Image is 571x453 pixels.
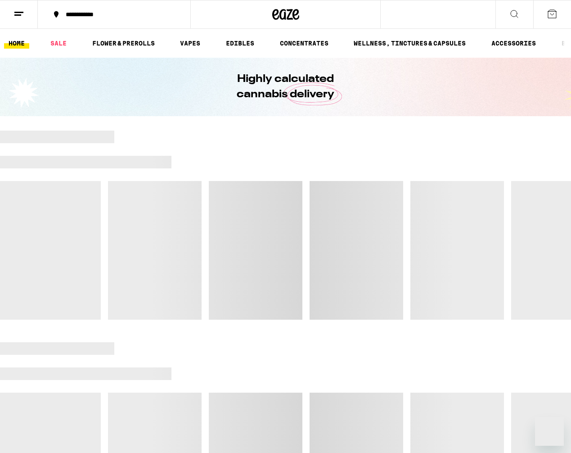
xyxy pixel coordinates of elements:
h1: Highly calculated cannabis delivery [211,72,360,102]
iframe: Button to launch messaging window [535,417,564,446]
a: VAPES [175,38,205,49]
a: SALE [46,38,71,49]
a: ACCESSORIES [487,38,540,49]
a: HOME [4,38,29,49]
a: FLOWER & PREROLLS [88,38,159,49]
a: CONCENTRATES [275,38,333,49]
a: EDIBLES [221,38,259,49]
a: WELLNESS, TINCTURES & CAPSULES [349,38,470,49]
